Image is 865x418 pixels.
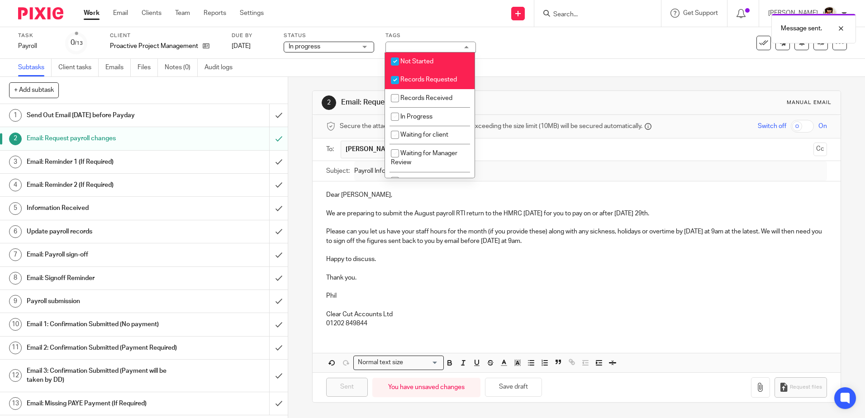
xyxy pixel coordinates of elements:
h1: Email 1: Confirmation Submitted (No payment) [27,318,182,331]
h1: Email 3: Confirmation Submitted (Payment will be taken by DD) [27,364,182,387]
span: In progress [289,43,320,50]
p: Dear [PERSON_NAME], [326,190,827,199]
div: You have unsaved changes [372,378,480,397]
button: Request files [775,377,827,398]
a: Audit logs [204,59,239,76]
input: Search for option [406,358,438,367]
button: + Add subtask [9,82,59,98]
div: 6 [9,225,22,238]
a: Settings [240,9,264,18]
p: Happy to discuss. [326,255,827,264]
button: Save draft [485,378,542,397]
a: Work [84,9,100,18]
h1: Email 2: Confirmation Submitted (Payment Required) [27,341,182,355]
h1: Send Out Email [DATE] before Payday [27,109,182,122]
div: Manual email [787,99,832,106]
span: Waiting for client [400,132,448,138]
p: Please can you let us have your staff hours for the month (if you provide these) along with any s... [326,227,827,246]
p: Proactive Project Management Ltd [110,42,198,51]
span: In Progress [400,114,432,120]
h1: Email: Request payroll changes [341,98,596,107]
div: 7 [9,248,22,261]
div: 1 [9,109,22,122]
h1: Email: Request payroll changes [27,132,182,145]
a: Subtasks [18,59,52,76]
div: 8 [9,272,22,285]
div: 4 [9,179,22,191]
a: Email [113,9,128,18]
div: 13 [9,397,22,410]
div: 12 [9,369,22,382]
div: 5 [9,202,22,215]
span: Records Received [400,95,452,101]
a: Team [175,9,190,18]
label: Task [18,32,54,39]
p: Clear Cut Accounts Ltd [326,310,827,319]
span: Records Requested [400,76,457,83]
h1: Update payroll records [27,225,182,238]
img: Pixie [18,7,63,19]
input: Sent [326,378,368,397]
div: Payroll [18,42,54,51]
div: 3 [9,156,22,168]
label: Tags [385,32,476,39]
label: Due by [232,32,272,39]
div: 11 [9,342,22,354]
label: Subject: [326,166,350,176]
span: Switch off [758,122,786,131]
p: 01202 849844 [326,319,827,328]
span: Normal text size [356,358,405,367]
button: Cc [813,142,827,156]
div: 9 [9,295,22,308]
span: Not Started [400,58,433,65]
h1: Email: Reminder 1 (If Required) [27,155,182,169]
a: Client tasks [58,59,99,76]
a: Clients [142,9,162,18]
span: Secure the attachments in this message. Files exceeding the size limit (10MB) will be secured aut... [340,122,642,131]
p: We are preparing to submit the August payroll RTI return to the HMRC [DATE] for you to pay on or ... [326,209,827,218]
span: [DATE] [232,43,251,49]
div: Search for option [353,356,444,370]
label: Client [110,32,220,39]
div: 10 [9,318,22,331]
div: 0 [71,38,83,48]
p: Message sent. [781,24,822,33]
a: Files [138,59,158,76]
h1: Email: Reminder 2 (If Required) [27,178,182,192]
label: To: [326,145,336,154]
h1: Payroll submission [27,294,182,308]
span: Waiting for Manager Review [391,150,457,166]
div: 2 [322,95,336,110]
span: [PERSON_NAME] [346,145,396,154]
label: Status [284,32,374,39]
h1: Email: Signoff Reminder [27,271,182,285]
span: Request files [790,384,822,391]
a: Reports [204,9,226,18]
img: Phil%20Baby%20pictures%20(3).JPG [822,6,837,21]
h1: Email: Payroll sign-off [27,248,182,261]
a: Notes (0) [165,59,198,76]
div: 2 [9,133,22,145]
h1: Information Received [27,201,182,215]
p: Phil [326,291,827,300]
a: Emails [105,59,131,76]
span: On [818,122,827,131]
p: Thank you. [326,273,827,282]
h1: Email: Missing PAYE Payment (If Required) [27,397,182,410]
small: /13 [75,41,83,46]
